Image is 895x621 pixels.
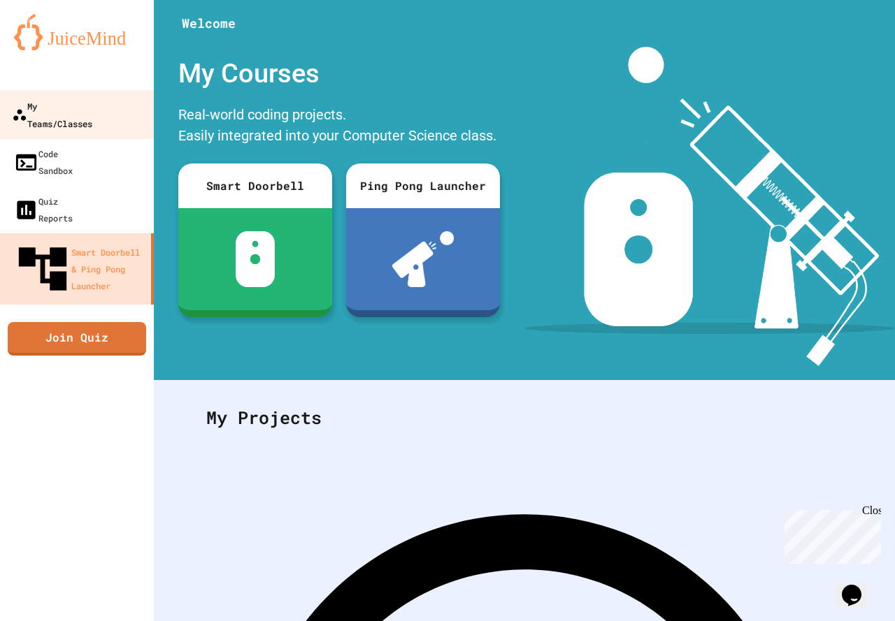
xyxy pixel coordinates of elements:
[346,163,500,208] div: Ping Pong Launcher
[8,322,146,356] a: Join Quiz
[171,101,507,153] div: Real-world coding projects. Easily integrated into your Computer Science class.
[836,565,881,607] iframe: chat widget
[236,231,275,287] img: sdb-white.svg
[524,47,895,366] img: banner-image-my-projects.png
[14,240,145,298] div: Smart Doorbell & Ping Pong Launcher
[14,193,73,226] div: Quiz Reports
[392,231,454,287] img: ppl-with-ball.png
[14,14,140,50] img: logo-orange.svg
[6,6,96,89] div: Chat with us now!Close
[178,163,332,208] div: Smart Doorbell
[779,504,881,564] iframe: chat widget
[171,47,507,101] div: My Courses
[14,145,73,179] div: Code Sandbox
[192,390,857,445] div: My Projects
[12,97,92,131] div: My Teams/Classes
